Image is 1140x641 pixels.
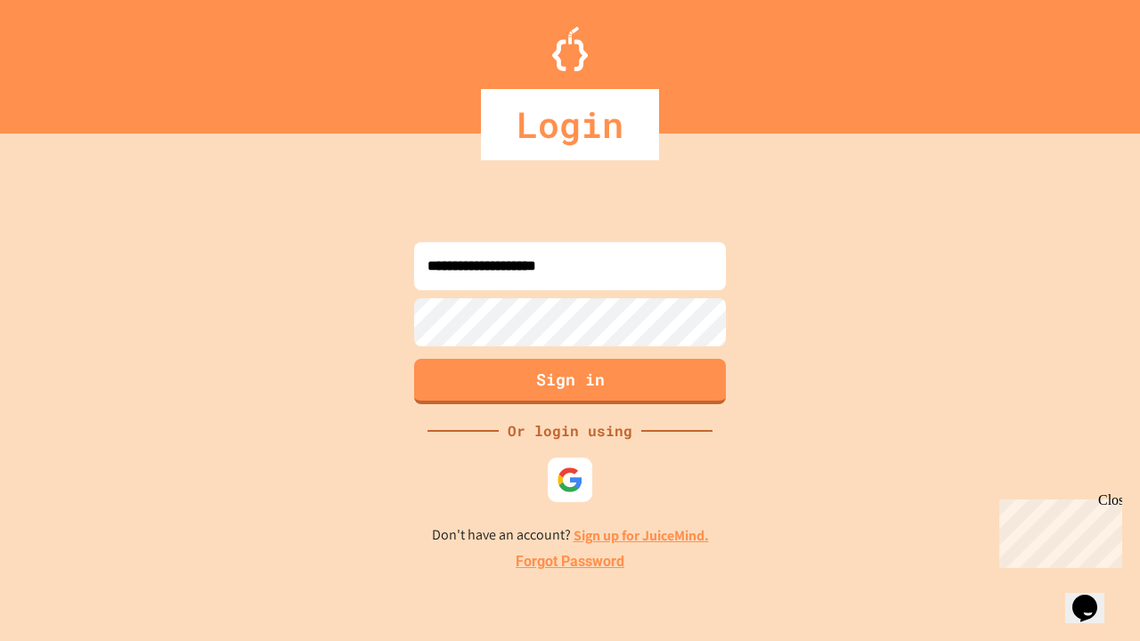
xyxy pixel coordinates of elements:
p: Don't have an account? [432,524,709,547]
div: Or login using [499,420,641,442]
img: Logo.svg [552,27,588,71]
iframe: chat widget [992,492,1122,568]
iframe: chat widget [1065,570,1122,623]
div: Chat with us now!Close [7,7,123,113]
div: Login [481,89,659,160]
img: google-icon.svg [557,467,583,493]
a: Sign up for JuiceMind. [574,526,709,545]
a: Forgot Password [516,551,624,572]
button: Sign in [414,359,726,404]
